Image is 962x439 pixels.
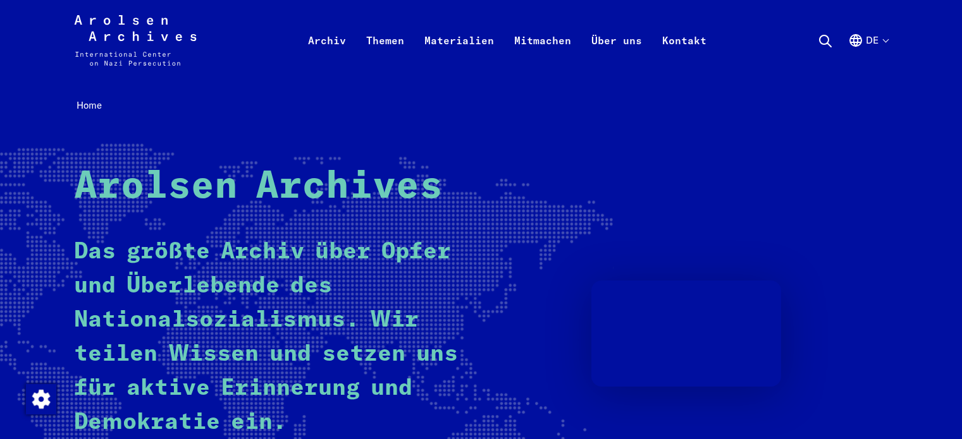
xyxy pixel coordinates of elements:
[74,96,889,116] nav: Breadcrumb
[581,30,652,81] a: Über uns
[298,30,356,81] a: Archiv
[74,168,443,206] strong: Arolsen Archives
[504,30,581,81] a: Mitmachen
[77,99,102,111] span: Home
[848,33,888,78] button: Deutsch, Sprachauswahl
[26,384,56,414] img: Zustimmung ändern
[25,383,56,414] div: Zustimmung ändern
[652,30,717,81] a: Kontakt
[298,15,717,66] nav: Primär
[414,30,504,81] a: Materialien
[356,30,414,81] a: Themen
